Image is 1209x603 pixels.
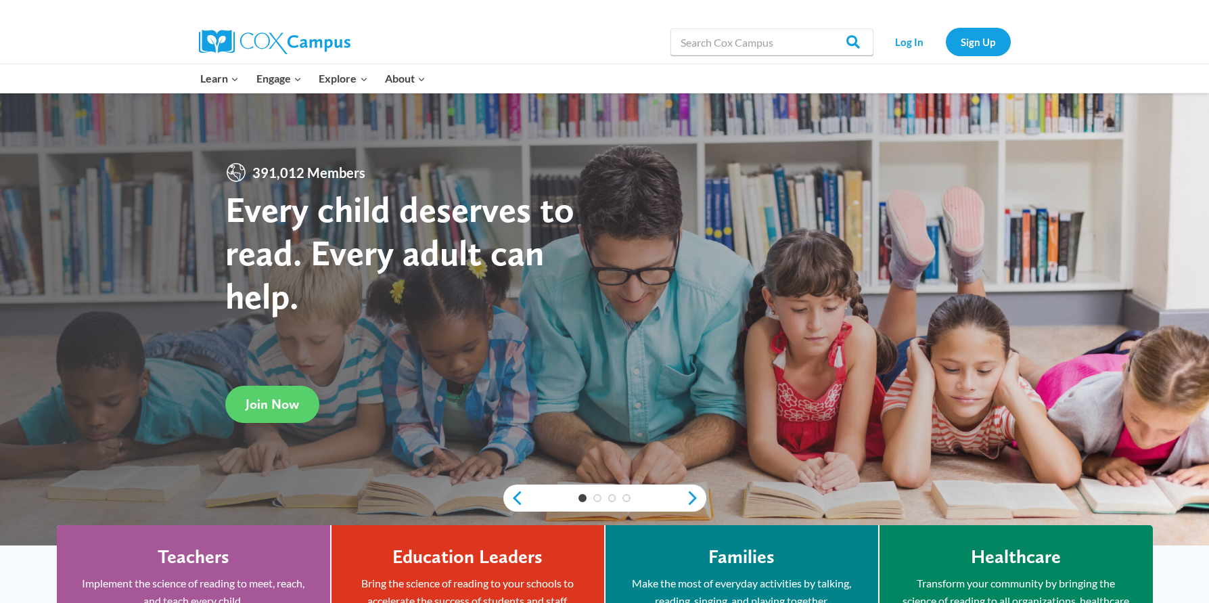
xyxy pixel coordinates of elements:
h4: Education Leaders [392,545,543,568]
span: Learn [200,70,239,87]
span: Engage [256,70,302,87]
a: next [686,490,706,506]
a: Sign Up [946,28,1011,55]
span: About [385,70,426,87]
a: Join Now [225,386,319,423]
a: Log In [880,28,939,55]
a: previous [503,490,524,506]
h4: Families [708,545,775,568]
input: Search Cox Campus [670,28,873,55]
div: content slider buttons [503,485,706,512]
h4: Healthcare [971,545,1061,568]
span: Explore [319,70,367,87]
a: 1 [578,494,587,502]
a: 3 [608,494,616,502]
span: Join Now [246,396,299,412]
h4: Teachers [158,545,229,568]
strong: Every child deserves to read. Every adult can help. [225,187,574,317]
nav: Primary Navigation [192,64,434,93]
a: 2 [593,494,601,502]
img: Cox Campus [199,30,350,54]
a: 4 [622,494,631,502]
span: 391,012 Members [247,162,371,183]
nav: Secondary Navigation [880,28,1011,55]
